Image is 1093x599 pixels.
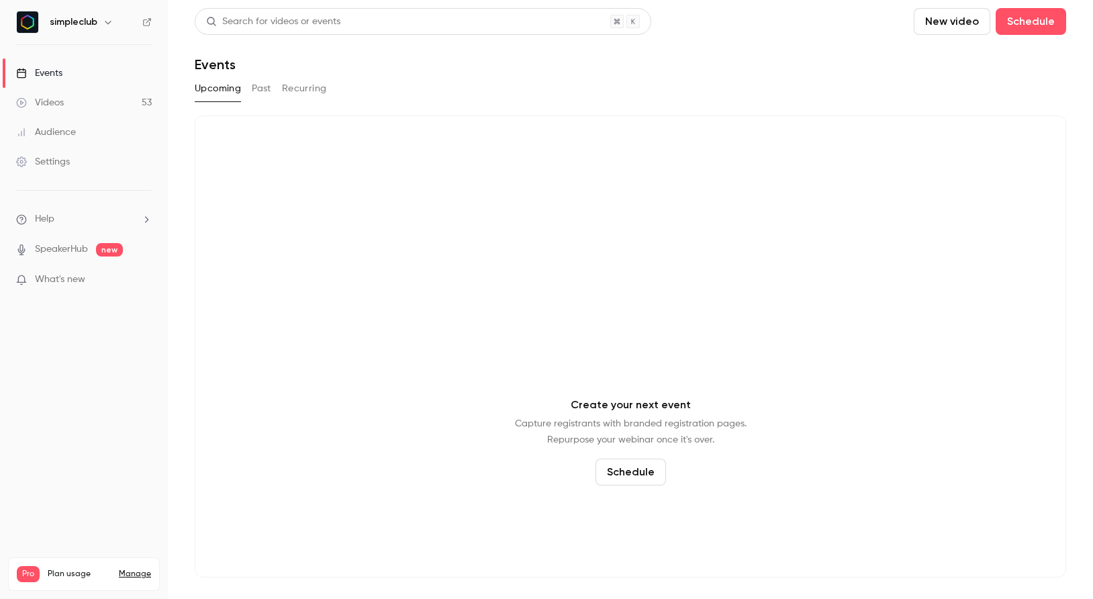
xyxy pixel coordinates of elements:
[195,56,236,73] h1: Events
[35,273,85,287] span: What's new
[571,397,691,413] p: Create your next event
[35,212,54,226] span: Help
[16,212,152,226] li: help-dropdown-opener
[17,11,38,33] img: simpleclub
[50,15,97,29] h6: simpleclub
[596,459,666,486] button: Schedule
[16,96,64,109] div: Videos
[996,8,1066,35] button: Schedule
[96,243,123,257] span: new
[16,155,70,169] div: Settings
[206,15,340,29] div: Search for videos or events
[119,569,151,580] a: Manage
[252,78,271,99] button: Past
[16,66,62,80] div: Events
[35,242,88,257] a: SpeakerHub
[17,566,40,582] span: Pro
[16,126,76,139] div: Audience
[195,78,241,99] button: Upcoming
[914,8,990,35] button: New video
[515,416,747,448] p: Capture registrants with branded registration pages. Repurpose your webinar once it's over.
[282,78,327,99] button: Recurring
[48,569,111,580] span: Plan usage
